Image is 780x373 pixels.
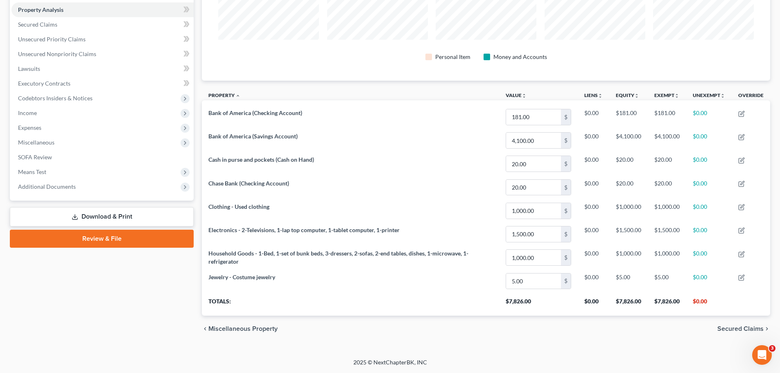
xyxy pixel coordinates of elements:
[648,222,686,246] td: $1,500.00
[720,93,725,98] i: unfold_more
[506,226,561,242] input: 0.00
[506,180,561,195] input: 0.00
[584,92,603,98] a: Liensunfold_more
[10,230,194,248] a: Review & File
[208,250,468,265] span: Household Goods - 1-Bed, 1-set of bunk beds, 3-dressers, 2-sofas, 2-end tables, dishes, 1-microwa...
[609,129,648,152] td: $4,100.00
[686,246,732,269] td: $0.00
[202,293,499,316] th: Totals:
[686,222,732,246] td: $0.00
[18,80,70,87] span: Executory Contracts
[208,92,240,98] a: Property expand_less
[11,2,194,17] a: Property Analysis
[648,176,686,199] td: $20.00
[208,203,269,210] span: Clothing - Used clothing
[18,21,57,28] span: Secured Claims
[561,250,571,265] div: $
[208,326,278,332] span: Miscellaneous Property
[717,326,764,332] span: Secured Claims
[18,65,40,72] span: Lawsuits
[561,133,571,148] div: $
[578,246,609,269] td: $0.00
[506,203,561,219] input: 0.00
[561,203,571,219] div: $
[732,87,770,106] th: Override
[578,105,609,129] td: $0.00
[764,326,770,332] i: chevron_right
[578,293,609,316] th: $0.00
[609,269,648,293] td: $5.00
[686,269,732,293] td: $0.00
[609,199,648,222] td: $1,000.00
[208,133,298,140] span: Bank of America (Savings Account)
[561,226,571,242] div: $
[648,152,686,176] td: $20.00
[609,176,648,199] td: $20.00
[11,17,194,32] a: Secured Claims
[609,222,648,246] td: $1,500.00
[648,129,686,152] td: $4,100.00
[506,250,561,265] input: 0.00
[616,92,639,98] a: Equityunfold_more
[18,95,93,102] span: Codebtors Insiders & Notices
[435,53,470,61] div: Personal Item
[686,152,732,176] td: $0.00
[578,222,609,246] td: $0.00
[648,105,686,129] td: $181.00
[674,93,679,98] i: unfold_more
[686,176,732,199] td: $0.00
[686,129,732,152] td: $0.00
[18,124,41,131] span: Expenses
[506,92,527,98] a: Valueunfold_more
[506,274,561,289] input: 0.00
[609,293,648,316] th: $7,826.00
[693,92,725,98] a: Unexemptunfold_more
[11,76,194,91] a: Executory Contracts
[208,109,302,116] span: Bank of America (Checking Account)
[634,93,639,98] i: unfold_more
[493,53,547,61] div: Money and Accounts
[157,358,624,373] div: 2025 © NextChapterBK, INC
[648,269,686,293] td: $5.00
[609,105,648,129] td: $181.00
[18,154,52,161] span: SOFA Review
[648,246,686,269] td: $1,000.00
[208,180,289,187] span: Chase Bank (Checking Account)
[506,133,561,148] input: 0.00
[717,326,770,332] button: Secured Claims chevron_right
[578,269,609,293] td: $0.00
[202,326,208,332] i: chevron_left
[11,32,194,47] a: Unsecured Priority Claims
[18,36,86,43] span: Unsecured Priority Claims
[561,109,571,125] div: $
[561,180,571,195] div: $
[686,293,732,316] th: $0.00
[10,207,194,226] a: Download & Print
[202,326,278,332] button: chevron_left Miscellaneous Property
[506,109,561,125] input: 0.00
[609,246,648,269] td: $1,000.00
[18,109,37,116] span: Income
[18,6,63,13] span: Property Analysis
[648,199,686,222] td: $1,000.00
[11,150,194,165] a: SOFA Review
[18,168,46,175] span: Means Test
[18,183,76,190] span: Additional Documents
[522,93,527,98] i: unfold_more
[208,274,275,280] span: Jewelry - Costume jewelry
[499,293,578,316] th: $7,826.00
[561,156,571,172] div: $
[506,156,561,172] input: 0.00
[578,152,609,176] td: $0.00
[208,226,400,233] span: Electronics - 2-Televisions, 1-lap top computer, 1-tablet computer, 1-printer
[11,47,194,61] a: Unsecured Nonpriority Claims
[578,176,609,199] td: $0.00
[648,293,686,316] th: $7,826.00
[578,199,609,222] td: $0.00
[578,129,609,152] td: $0.00
[752,345,772,365] iframe: Intercom live chat
[18,50,96,57] span: Unsecured Nonpriority Claims
[686,199,732,222] td: $0.00
[769,345,775,352] span: 3
[18,139,54,146] span: Miscellaneous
